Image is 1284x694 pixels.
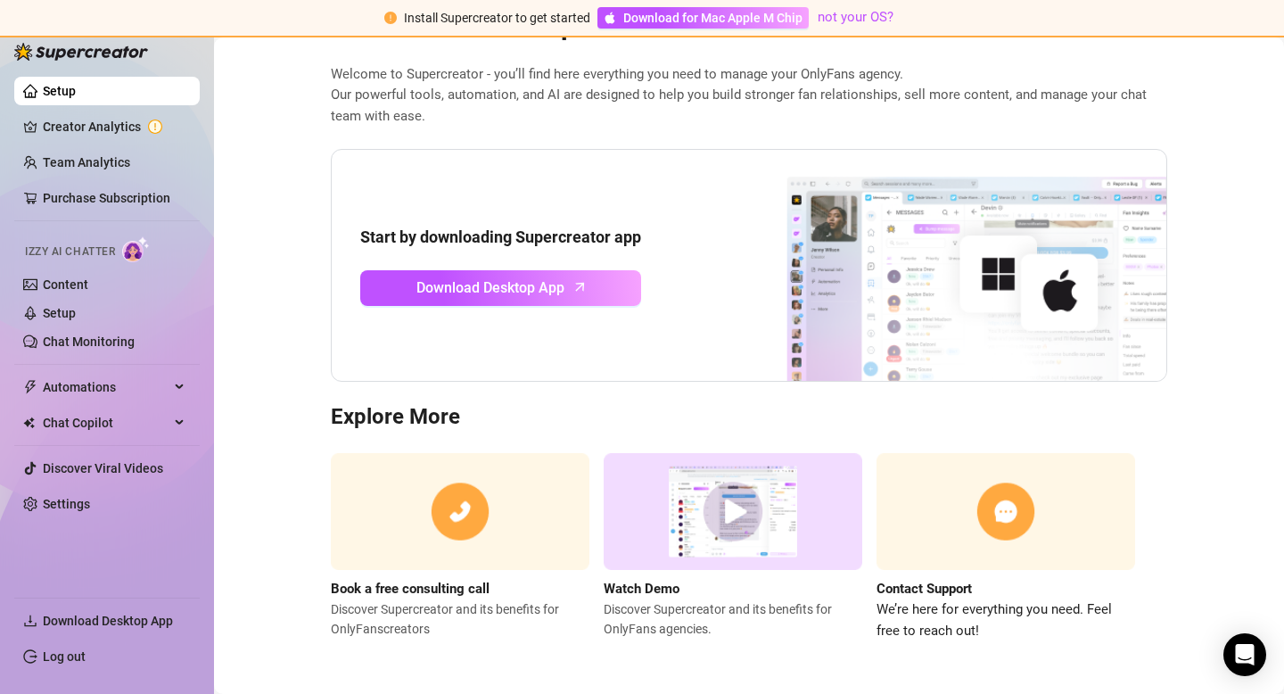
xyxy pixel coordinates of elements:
span: Welcome to Supercreator - you’ll find here everything you need to manage your OnlyFans agency. Ou... [331,64,1167,128]
span: Discover Supercreator and its benefits for OnlyFans creators [331,599,589,639]
a: Settings [43,497,90,511]
span: Discover Supercreator and its benefits for OnlyFans agencies. [604,599,862,639]
span: thunderbolt [23,380,37,394]
a: Log out [43,649,86,664]
div: Open Intercom Messenger [1223,633,1266,676]
span: download [23,614,37,628]
img: consulting call [331,453,589,570]
a: Book a free consulting callDiscover Supercreator and its benefits for OnlyFanscreators [331,453,589,641]
span: Install Supercreator to get started [404,11,590,25]
span: Download for Mac Apple M Chip [623,8,802,28]
a: not your OS? [818,9,893,25]
a: Purchase Subscription [43,184,185,212]
img: logo-BBDzfeDw.svg [14,43,148,61]
a: Chat Monitoring [43,335,135,349]
img: download app [720,150,1166,382]
a: Setup [43,84,76,98]
span: exclamation-circle [384,12,397,24]
span: Download Desktop App [43,614,173,628]
strong: Start by downloading Supercreator app [360,227,641,246]
img: AI Chatter [122,236,150,262]
strong: Watch Demo [604,581,679,597]
a: Download Desktop Apparrow-up [360,270,641,306]
a: Download for Mac Apple M Chip [597,7,809,29]
strong: Book a free consulting call [331,581,490,597]
span: Automations [43,373,169,401]
span: Chat Copilot [43,409,169,437]
a: Discover Viral Videos [43,461,163,475]
span: arrow-up [570,277,590,297]
a: Creator Analytics exclamation-circle [43,112,185,141]
span: We’re here for everything you need. Feel free to reach out! [877,599,1135,641]
a: Content [43,277,88,292]
a: Watch DemoDiscover Supercreator and its benefits for OnlyFans agencies. [604,453,862,641]
a: Team Analytics [43,155,130,169]
span: Download Desktop App [416,277,564,299]
a: Setup [43,306,76,320]
span: Izzy AI Chatter [25,244,115,260]
img: supercreator demo [604,453,862,570]
span: apple [604,12,616,24]
img: contact support [877,453,1135,570]
h3: Explore More [331,403,1167,432]
strong: Contact Support [877,581,972,597]
img: Chat Copilot [23,417,35,429]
